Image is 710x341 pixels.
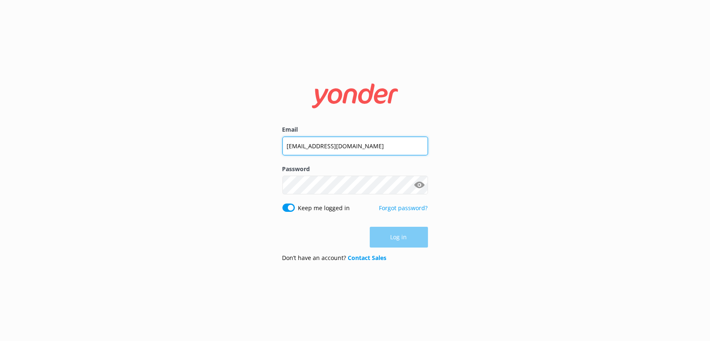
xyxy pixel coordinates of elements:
a: Forgot password? [379,204,428,212]
label: Password [282,164,428,174]
label: Keep me logged in [298,204,350,213]
input: user@emailaddress.com [282,137,428,155]
button: Show password [411,177,428,194]
p: Don’t have an account? [282,253,387,262]
label: Email [282,125,428,134]
a: Contact Sales [348,254,387,262]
